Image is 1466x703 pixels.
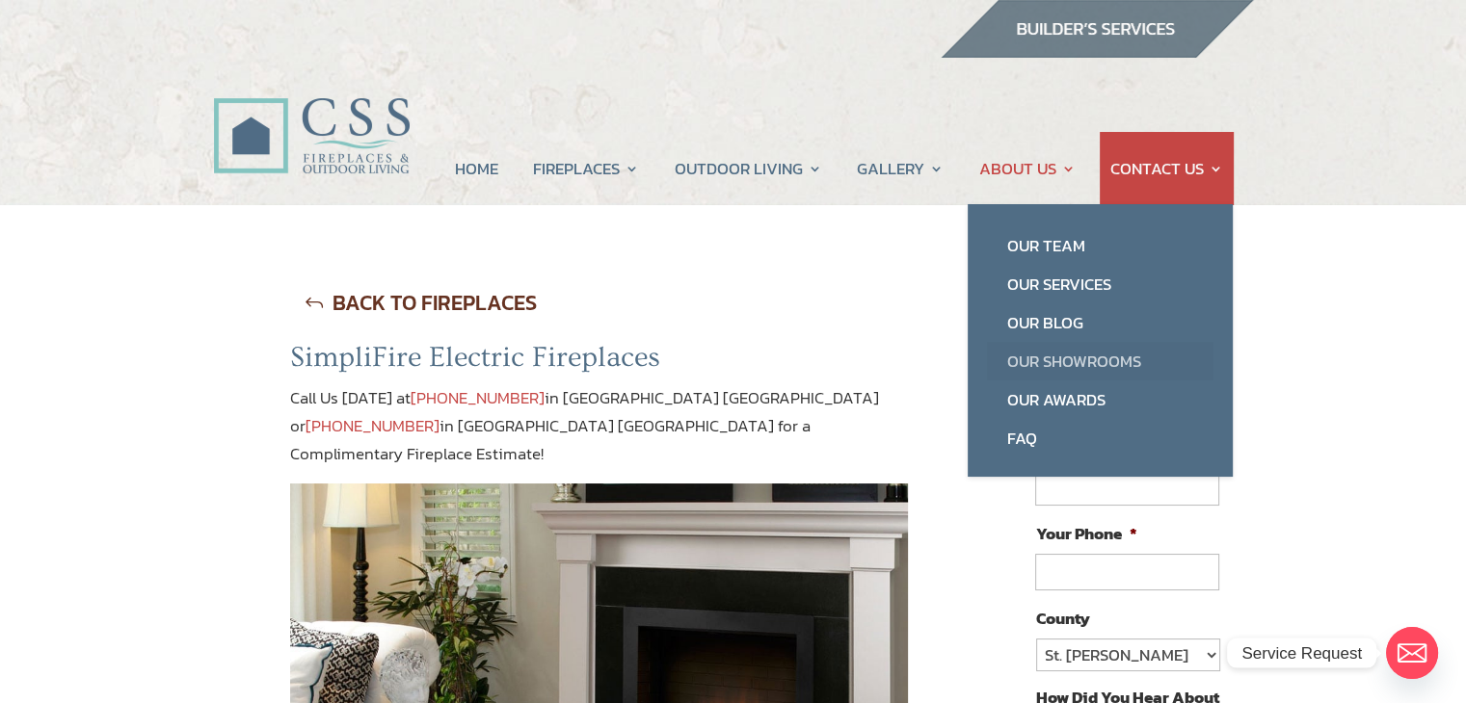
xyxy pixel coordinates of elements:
[455,132,498,205] a: HOME
[533,132,639,205] a: FIREPLACES
[290,278,551,327] a: BACK TO FIREPLACES
[290,384,909,484] p: Call Us [DATE] at in [GEOGRAPHIC_DATA] [GEOGRAPHIC_DATA] or in [GEOGRAPHIC_DATA] [GEOGRAPHIC_DATA...
[987,380,1213,419] a: Our Awards
[213,44,410,184] img: CSS Fireplaces & Outdoor Living (Formerly Construction Solutions & Supply)- Jacksonville Ormond B...
[411,385,545,410] a: [PHONE_NUMBER]
[987,265,1213,303] a: Our Services
[1035,523,1136,544] label: Your Phone
[1386,627,1438,679] a: Email
[675,132,822,205] a: OUTDOOR LIVING
[1110,132,1223,205] a: CONTACT US
[306,413,440,438] a: [PHONE_NUMBER]
[987,419,1213,457] a: FAQ
[940,39,1254,65] a: builder services construction supply
[857,132,944,205] a: GALLERY
[978,132,1075,205] a: ABOUT US
[1035,608,1089,629] label: County
[987,342,1213,380] a: Our Showrooms
[987,303,1213,342] a: Our Blog
[987,226,1213,265] a: Our Team
[290,340,909,384] h2: SimpliFire Electric Fireplaces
